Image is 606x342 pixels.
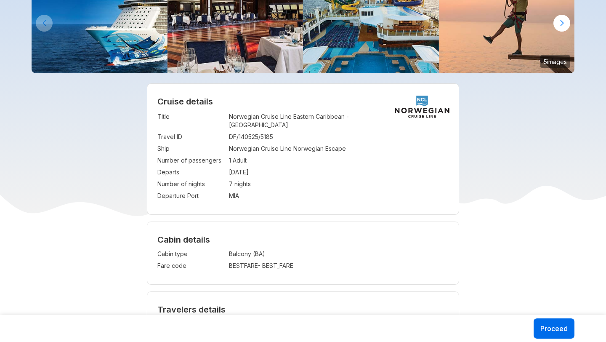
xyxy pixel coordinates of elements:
[229,178,449,190] td: 7 nights
[229,131,449,143] td: DF/140525/5185
[225,178,229,190] td: :
[157,96,449,107] h2: Cruise details
[229,111,449,131] td: Norwegian Cruise Line Eastern Caribbean - [GEOGRAPHIC_DATA]
[157,143,225,155] td: Ship
[225,131,229,143] td: :
[225,260,229,272] td: :
[225,166,229,178] td: :
[229,190,449,202] td: MIA
[157,131,225,143] td: Travel ID
[157,111,225,131] td: Title
[534,318,574,339] button: Proceed
[157,155,225,166] td: Number of passengers
[157,235,449,245] h4: Cabin details
[229,262,384,270] div: BESTFARE - BEST_FARE
[229,248,384,260] td: Balcony (BA)
[157,260,225,272] td: Fare code
[225,190,229,202] td: :
[157,178,225,190] td: Number of nights
[225,248,229,260] td: :
[229,143,449,155] td: Norwegian Cruise Line Norwegian Escape
[225,155,229,166] td: :
[229,166,449,178] td: [DATE]
[157,248,225,260] td: Cabin type
[157,190,225,202] td: Departure Port
[540,55,570,68] small: 5 images
[157,166,225,178] td: Departs
[229,155,449,166] td: 1 Adult
[225,111,229,131] td: :
[225,143,229,155] td: :
[157,305,449,315] h2: Travelers details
